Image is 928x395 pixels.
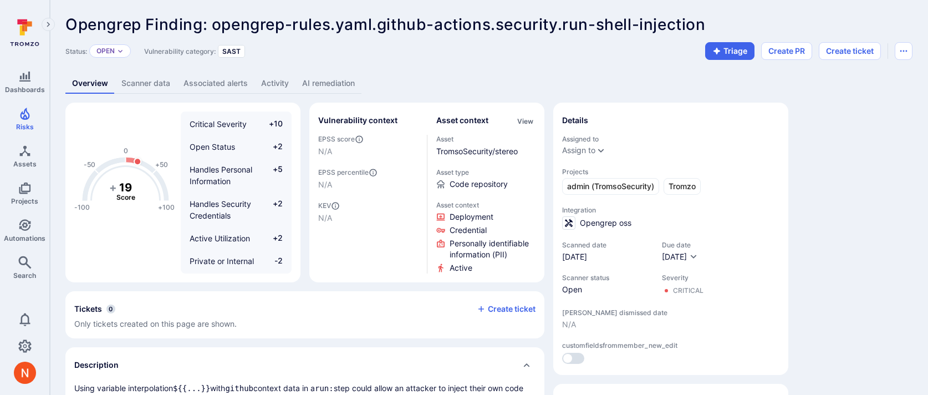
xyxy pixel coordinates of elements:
[662,241,698,249] span: Due date
[436,201,536,209] span: Asset context
[104,181,148,202] g: The vulnerability score is based on the parameters defined in the settings
[562,319,779,330] span: N/A
[155,160,168,169] text: +50
[318,135,418,144] span: EPSS score
[74,319,237,328] span: Only tickets created on this page are shown.
[5,85,45,94] span: Dashboards
[13,271,36,280] span: Search
[436,135,536,143] span: Asset
[562,115,588,126] h2: Details
[662,274,703,282] span: Severity
[96,47,115,55] button: Open
[295,73,361,94] a: AI remediation
[74,303,102,315] h2: Tickets
[318,115,397,126] h2: Vulnerability context
[562,135,779,143] span: Assigned to
[14,362,36,384] img: ACg8ocIprwjrgDQnDsNSk9Ghn5p5-B8DpAKWoJ5Gi9syOE4K59tr4Q=s96-c
[596,146,605,155] button: Expand dropdown
[450,211,493,222] span: Click to view evidence
[318,212,418,224] span: N/A
[562,178,659,195] a: admin (TromsoSecurity)
[84,160,95,169] text: -50
[42,18,55,31] button: Expand navigation menu
[318,201,418,210] span: KEV
[262,198,283,221] span: +2
[553,103,788,375] section: details card
[13,160,37,168] span: Assets
[74,359,119,371] h2: Description
[65,47,87,55] span: Status:
[895,42,912,60] button: Options menu
[515,117,536,125] button: View
[190,142,235,151] span: Open Status
[562,341,779,350] span: customfieldsfrommember_new_edit
[562,241,651,249] span: Scanned date
[819,42,881,60] button: Create ticket
[4,234,45,242] span: Automations
[74,203,90,211] text: -100
[450,262,472,274] span: Click to view evidence
[109,181,117,194] tspan: +
[318,168,418,177] span: EPSS percentile
[562,284,651,295] span: Open
[515,115,536,126] div: Click to view all asset context details
[662,251,698,262] button: [DATE]
[562,168,779,176] span: Projects
[190,119,247,129] span: Critical Severity
[761,42,812,60] button: Create PR
[436,115,488,126] h2: Asset context
[562,308,779,317] span: [PERSON_NAME] dismissed date
[705,42,754,60] button: Triage
[315,384,334,393] code: run:
[65,15,706,34] span: Opengrep Finding: opengrep-rules.yaml.github-actions.security.run-shell-injection
[580,217,631,229] span: Opengrep oss
[177,73,254,94] a: Associated alerts
[117,48,124,54] button: Expand dropdown
[124,146,128,155] text: 0
[115,73,177,94] a: Scanner data
[673,286,703,295] div: Critical
[106,305,115,313] span: 0
[119,181,132,194] tspan: 19
[436,168,536,176] span: Asset type
[562,251,651,262] span: [DATE]
[158,203,175,211] text: +100
[14,362,36,384] div: Neeren Patki
[318,179,418,190] span: N/A
[450,238,536,260] span: Click to view evidence
[664,178,701,195] a: Tromzo
[190,165,252,186] span: Handles Personal Information
[562,146,595,155] button: Assign to
[65,291,544,338] div: Collapse
[44,20,52,29] i: Expand navigation menu
[477,304,536,314] button: Create ticket
[262,232,283,244] span: +2
[567,181,654,192] span: admin (TromsoSecurity)
[190,256,254,277] span: Private or Internal Asset
[190,234,250,243] span: Active Utilization
[173,384,210,393] code: ${{...}}
[669,181,696,192] span: Tromzo
[65,73,115,94] a: Overview
[116,193,135,201] text: Score
[65,73,912,94] div: Vulnerability tabs
[65,347,544,383] div: Collapse description
[262,141,283,153] span: +2
[436,146,518,156] a: TromsoSecurity/stereo
[218,45,245,58] div: SAST
[225,384,253,393] code: github
[450,179,508,190] span: Code repository
[662,252,687,261] span: [DATE]
[16,123,34,131] span: Risks
[254,73,295,94] a: Activity
[11,197,38,205] span: Projects
[662,241,698,262] div: Due date field
[562,206,779,214] span: Integration
[262,118,283,130] span: +10
[190,199,251,220] span: Handles Security Credentials
[562,274,651,282] span: Scanner status
[65,291,544,338] section: tickets card
[144,47,216,55] span: Vulnerability category:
